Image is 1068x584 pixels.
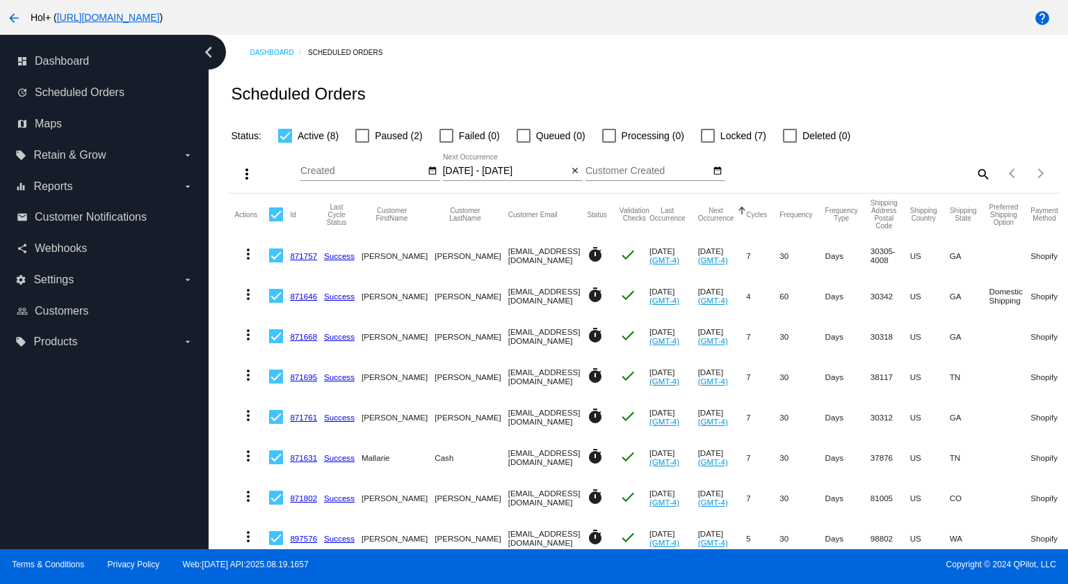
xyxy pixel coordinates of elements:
[649,417,679,426] a: (GMT-4)
[698,316,747,356] mat-cell: [DATE]
[779,210,812,219] button: Change sorting for Frequency
[240,407,257,424] mat-icon: more_vert
[825,437,871,478] mat-cell: Days
[649,356,698,397] mat-cell: [DATE]
[871,235,910,276] mat-cell: 30305-4008
[587,368,604,384] mat-icon: timer
[290,453,317,462] a: 871631
[779,316,825,356] mat-cell: 30
[508,397,588,437] mat-cell: [EMAIL_ADDRESS][DOMAIN_NAME]
[649,397,698,437] mat-cell: [DATE]
[649,538,679,547] a: (GMT-4)
[871,316,910,356] mat-cell: 30318
[871,397,910,437] mat-cell: 30312
[950,478,989,518] mat-cell: CO
[15,274,26,285] i: settings
[375,127,422,144] span: Paused (2)
[536,127,585,144] span: Queued (0)
[698,538,728,547] a: (GMT-4)
[698,356,747,397] mat-cell: [DATE]
[250,42,308,63] a: Dashboard
[649,437,698,478] mat-cell: [DATE]
[698,437,747,478] mat-cell: [DATE]
[508,356,588,397] mat-cell: [EMAIL_ADDRESS][DOMAIN_NAME]
[231,130,261,141] span: Status:
[182,150,193,161] i: arrow_drop_down
[779,397,825,437] mat-cell: 30
[33,149,106,161] span: Retain & Grow
[950,518,989,558] mat-cell: WA
[649,498,679,507] a: (GMT-4)
[35,211,147,223] span: Customer Notifications
[362,518,435,558] mat-cell: [PERSON_NAME]
[108,560,160,569] a: Privacy Policy
[324,534,355,543] a: Success
[290,494,317,503] a: 871802
[620,246,636,263] mat-icon: check
[620,489,636,505] mat-icon: check
[620,448,636,465] mat-icon: check
[649,457,679,466] a: (GMT-4)
[324,372,355,381] a: Success
[620,327,636,344] mat-icon: check
[435,397,508,437] mat-cell: [PERSON_NAME]
[362,356,435,397] mat-cell: [PERSON_NAME]
[825,235,871,276] mat-cell: Days
[508,316,588,356] mat-cell: [EMAIL_ADDRESS][DOMAIN_NAME]
[57,12,160,23] a: [URL][DOMAIN_NAME]
[587,327,604,344] mat-icon: timer
[443,166,568,177] input: Next Occurrence
[585,166,711,177] input: Customer Created
[435,276,508,316] mat-cell: [PERSON_NAME]
[746,356,779,397] mat-cell: 7
[17,212,28,223] i: email
[17,300,193,322] a: people_outline Customers
[362,235,435,276] mat-cell: [PERSON_NAME]
[240,448,257,464] mat-icon: more_vert
[620,529,636,546] mat-icon: check
[15,150,26,161] i: local_offer
[825,316,871,356] mat-cell: Days
[825,397,871,437] mat-cell: Days
[435,316,508,356] mat-cell: [PERSON_NAME]
[622,127,684,144] span: Processing (0)
[428,166,437,177] mat-icon: date_range
[802,127,850,144] span: Deleted (0)
[238,166,255,182] mat-icon: more_vert
[298,127,339,144] span: Active (8)
[17,243,28,254] i: share
[649,316,698,356] mat-cell: [DATE]
[871,478,910,518] mat-cell: 81005
[698,255,728,265] a: (GMT-4)
[649,276,698,316] mat-cell: [DATE]
[746,478,779,518] mat-cell: 7
[587,448,604,465] mat-icon: timer
[950,437,989,478] mat-cell: TN
[871,199,898,230] button: Change sorting for ShippingPostcode
[35,86,124,99] span: Scheduled Orders
[17,56,28,67] i: dashboard
[362,276,435,316] mat-cell: [PERSON_NAME]
[871,518,910,558] mat-cell: 98802
[12,560,84,569] a: Terms & Conditions
[290,534,317,543] a: 897576
[698,276,747,316] mat-cell: [DATE]
[649,207,686,222] button: Change sorting for LastOccurrenceUtc
[31,12,163,23] span: Hol+ ( )
[33,274,74,286] span: Settings
[825,518,871,558] mat-cell: Days
[910,235,950,276] mat-cell: US
[183,560,309,569] a: Web:[DATE] API:2025.08.19.1657
[587,408,604,425] mat-icon: timer
[620,368,636,384] mat-icon: check
[546,560,1056,569] span: Copyright © 2024 QPilot, LLC
[1030,207,1058,222] button: Change sorting for PaymentMethod.Type
[950,316,989,356] mat-cell: GA
[308,42,395,63] a: Scheduled Orders
[240,488,257,505] mat-icon: more_vert
[182,181,193,192] i: arrow_drop_down
[290,292,317,301] a: 871646
[620,287,636,303] mat-icon: check
[871,356,910,397] mat-cell: 38117
[435,235,508,276] mat-cell: [PERSON_NAME]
